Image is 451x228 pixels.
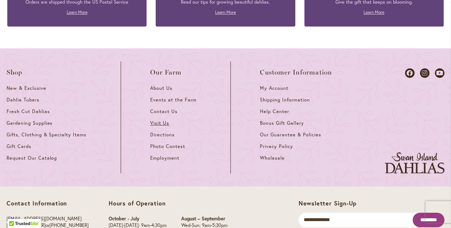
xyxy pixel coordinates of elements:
span: Newsletter Sign-Up [299,199,357,207]
span: About Us [150,85,172,91]
span: Employment [150,155,179,161]
span: Fresh Cut Dahlias [7,108,50,115]
span: Shipping Information [260,97,310,103]
a: Learn More [363,9,384,15]
a: Learn More [67,9,88,15]
span: Privacy Policy [260,143,293,149]
span: Directions [150,132,175,138]
span: Contact Us [150,108,178,115]
span: My Account [260,85,288,91]
p: Hours of Operation [109,200,234,207]
a: Learn More [215,9,236,15]
p: Contact Information [7,200,89,207]
span: Customer Information [260,69,332,76]
span: Our Farm [150,69,182,76]
span: Events at the Farm [150,97,196,103]
a: Dahlias on Facebook [405,68,415,78]
span: Our Guarantee & Policies [260,132,321,138]
span: New & Exclusive [7,85,46,91]
a: Dahlias on Instagram [420,68,429,78]
span: Photo Contest [150,143,185,149]
span: Request Our Catalog [7,155,57,161]
span: Dahlia Tubers [7,97,39,103]
span: Gifts, Clothing & Specialty Items [7,132,86,138]
span: Wholesale [260,155,285,161]
span: Help Center [260,108,289,115]
span: Gardening Supplies [7,120,53,126]
span: Shop [7,69,23,76]
span: Bonus Gift Gallery [260,120,304,126]
a: Dahlias on Youtube [435,68,444,78]
span: Visit Us [150,120,169,126]
span: Gift Cards [7,143,31,149]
